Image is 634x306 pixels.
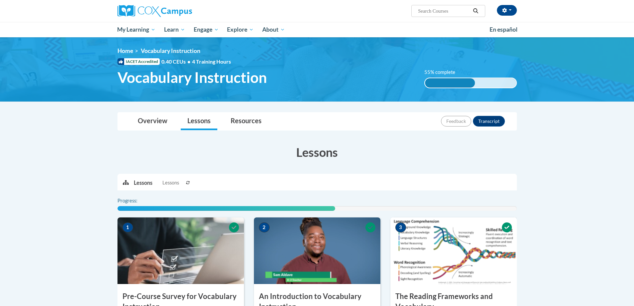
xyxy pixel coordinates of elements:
span: 4 Training Hours [192,58,231,65]
span: • [187,58,190,65]
a: Cox Campus [117,5,244,17]
label: Progress: [117,197,156,204]
label: 55% complete [424,69,463,76]
span: About [262,26,285,34]
button: Transcript [473,116,505,127]
a: En español [485,23,522,37]
span: 3 [395,222,406,232]
a: Overview [131,113,174,130]
a: Explore [223,22,258,37]
a: About [258,22,289,37]
button: Feedback [441,116,471,127]
button: Account Settings [497,5,517,16]
img: Course Image [390,217,517,284]
span: Engage [194,26,219,34]
a: My Learning [113,22,160,37]
span: 0.40 CEUs [161,58,192,65]
span: My Learning [117,26,155,34]
input: Search Courses [417,7,471,15]
span: 1 [122,222,133,232]
h3: Lessons [117,144,517,160]
span: Vocabulary Instruction [141,47,200,54]
span: 2 [259,222,270,232]
span: Lessons [162,179,179,186]
img: Course Image [254,217,380,284]
span: En español [490,26,518,33]
div: 55% complete [425,78,475,88]
a: Resources [224,113,268,130]
div: Main menu [107,22,527,37]
span: Vocabulary Instruction [117,69,267,86]
a: Home [117,47,133,54]
a: Learn [160,22,189,37]
img: Cox Campus [117,5,192,17]
span: Explore [227,26,254,34]
span: Learn [164,26,185,34]
a: Lessons [181,113,217,130]
img: Course Image [117,217,244,284]
p: Lessons [134,179,152,186]
a: Engage [189,22,223,37]
button: Search [471,7,481,15]
span: IACET Accredited [117,58,160,65]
